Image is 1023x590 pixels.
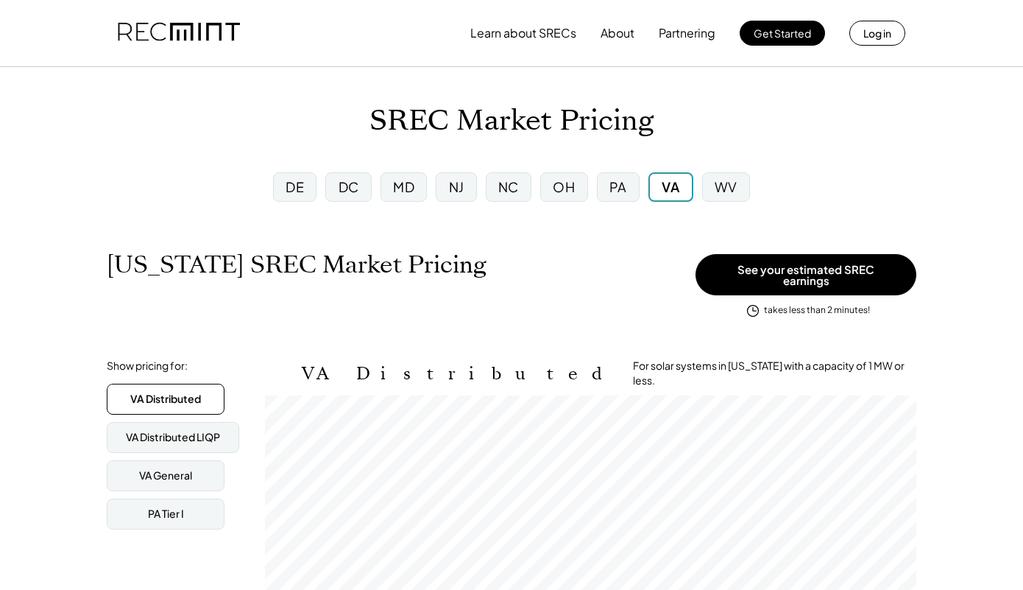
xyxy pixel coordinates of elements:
[601,18,634,48] button: About
[849,21,905,46] button: Log in
[130,392,201,407] div: VA Distributed
[393,178,414,196] div: MD
[107,250,486,279] h1: [US_STATE] SREC Market Pricing
[695,254,916,295] button: See your estimated SREC earnings
[449,178,464,196] div: NJ
[662,178,679,196] div: VA
[609,178,627,196] div: PA
[553,178,575,196] div: OH
[126,430,220,445] div: VA Distributed LIQP
[470,18,576,48] button: Learn about SRECs
[369,104,654,138] h1: SREC Market Pricing
[764,304,870,317] div: takes less than 2 minutes!
[339,178,359,196] div: DC
[302,363,611,384] h2: VA Distributed
[633,359,916,387] div: For solar systems in [US_STATE] with a capacity of 1 MW or less.
[139,468,192,483] div: VA General
[118,8,240,58] img: recmint-logotype%403x.png
[107,359,188,373] div: Show pricing for:
[498,178,519,196] div: NC
[659,18,715,48] button: Partnering
[740,21,825,46] button: Get Started
[148,507,184,521] div: PA Tier I
[715,178,737,196] div: WV
[286,178,304,196] div: DE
